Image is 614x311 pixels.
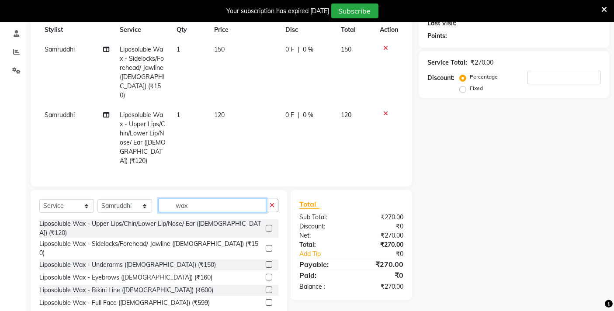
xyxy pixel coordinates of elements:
div: Liposoluble Wax - Bikini Line ([DEMOGRAPHIC_DATA]) (₹600) [39,286,213,295]
div: Discount: [293,222,351,231]
div: Liposoluble Wax - Upper Lips/Chin/Lower Lip/Nose/ Ear ([DEMOGRAPHIC_DATA]) (₹120) [39,219,262,238]
div: Liposoluble Wax - Sidelocks/Forehead/ Jawline ([DEMOGRAPHIC_DATA]) (₹150) [39,239,262,258]
div: ₹0 [361,249,410,259]
th: Action [375,20,403,40]
th: Disc [280,20,336,40]
span: Liposoluble Wax - Sidelocks/Forehead/ Jawline ([DEMOGRAPHIC_DATA]) (₹150) [120,45,165,99]
span: 150 [341,45,351,53]
span: Samruddhi [45,45,75,53]
div: Discount: [427,73,454,83]
th: Total [336,20,375,40]
div: Sub Total: [293,213,351,222]
div: Liposoluble Wax - Underarms ([DEMOGRAPHIC_DATA]) (₹150) [39,260,216,270]
div: ₹270.00 [351,259,410,270]
div: ₹270.00 [351,231,410,240]
span: 120 [214,111,225,119]
span: 1 [177,45,180,53]
button: Subscribe [331,3,378,18]
span: 150 [214,45,225,53]
div: ₹0 [351,222,410,231]
span: 1 [177,111,180,119]
div: Payable: [293,259,351,270]
span: 0 % [303,111,313,120]
a: Add Tip [293,249,361,259]
div: Last Visit: [427,19,457,28]
span: | [298,45,299,54]
div: ₹270.00 [351,213,410,222]
th: Qty [171,20,209,40]
input: Search or Scan [159,199,266,212]
label: Percentage [470,73,498,81]
th: Stylist [39,20,114,40]
div: Paid: [293,270,351,280]
div: Liposoluble Wax - Full Face ([DEMOGRAPHIC_DATA]) (₹599) [39,298,210,308]
span: Samruddhi [45,111,75,119]
div: Points: [427,31,447,41]
div: ₹270.00 [351,240,410,249]
div: Service Total: [427,58,467,67]
span: 0 % [303,45,313,54]
div: Your subscription has expired [DATE] [227,7,330,16]
span: Total [299,200,319,209]
span: Liposoluble Wax - Upper Lips/Chin/Lower Lip/Nose/ Ear ([DEMOGRAPHIC_DATA]) (₹120) [120,111,166,165]
th: Price [209,20,280,40]
span: | [298,111,299,120]
th: Service [114,20,171,40]
div: Liposoluble Wax - Eyebrows ([DEMOGRAPHIC_DATA]) (₹160) [39,273,212,282]
div: ₹0 [351,270,410,280]
label: Fixed [470,84,483,92]
div: ₹270.00 [351,282,410,291]
div: Net: [293,231,351,240]
span: 0 F [285,111,294,120]
span: 120 [341,111,351,119]
div: Total: [293,240,351,249]
div: ₹270.00 [471,58,493,67]
div: Balance : [293,282,351,291]
span: 0 F [285,45,294,54]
